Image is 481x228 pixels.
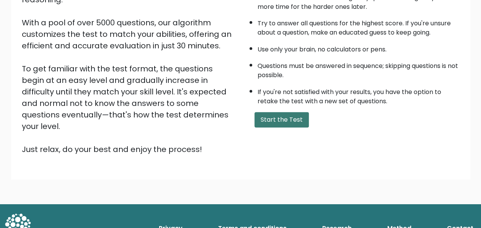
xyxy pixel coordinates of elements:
[258,41,460,54] li: Use only your brain, no calculators or pens.
[258,84,460,106] li: If you're not satisfied with your results, you have the option to retake the test with a new set ...
[258,15,460,37] li: Try to answer all questions for the highest score. If you're unsure about a question, make an edu...
[258,58,460,80] li: Questions must be answered in sequence; skipping questions is not possible.
[254,112,309,127] button: Start the Test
